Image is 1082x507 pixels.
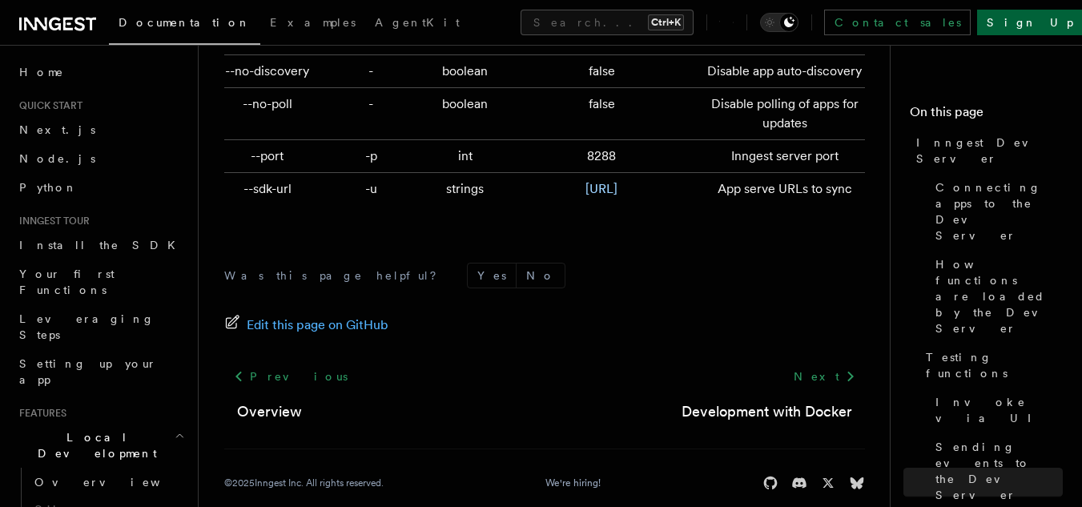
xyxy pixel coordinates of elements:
span: Invoke via UI [935,394,1063,426]
button: No [517,264,565,288]
td: --sdk-url [224,172,317,205]
button: Yes [468,264,516,288]
p: Was this page helpful? [224,268,448,284]
td: false [505,54,698,87]
a: Connecting apps to the Dev Server [929,173,1063,250]
td: App serve URLs to sync [698,172,865,205]
a: Leveraging Steps [13,304,188,349]
td: --port [224,139,317,172]
td: boolean [425,54,505,87]
a: Invoke via UI [929,388,1063,433]
span: Overview [34,476,199,489]
span: Next.js [19,123,95,136]
a: Inngest Dev Server [910,128,1063,173]
td: --no-poll [224,87,317,139]
td: -u [317,172,425,205]
span: Leveraging Steps [19,312,155,341]
span: Testing functions [926,349,1063,381]
a: Python [13,173,188,202]
a: Node.js [13,144,188,173]
span: Features [13,407,66,420]
span: Node.js [19,152,95,165]
span: How functions are loaded by the Dev Server [935,256,1063,336]
a: Overview [237,400,302,423]
span: Sending events to the Dev Server [935,439,1063,503]
span: Documentation [119,16,251,29]
button: Search...Ctrl+K [521,10,694,35]
td: int [425,139,505,172]
td: -p [317,139,425,172]
a: Development with Docker [682,400,852,423]
a: [URL] [585,181,617,196]
span: Your first Functions [19,268,115,296]
a: Testing functions [919,343,1063,388]
span: Install the SDK [19,239,185,251]
kbd: Ctrl+K [648,14,684,30]
span: Local Development [13,429,175,461]
td: - [317,87,425,139]
td: false [505,87,698,139]
td: Disable polling of apps for updates [698,87,865,139]
a: How functions are loaded by the Dev Server [929,250,1063,343]
a: Contact sales [824,10,971,35]
td: boolean [425,87,505,139]
button: Local Development [13,423,188,468]
span: Inngest tour [13,215,90,227]
a: Home [13,58,188,87]
a: Next.js [13,115,188,144]
a: AgentKit [365,5,469,43]
span: Examples [270,16,356,29]
a: Overview [28,468,188,497]
td: 8288 [505,139,698,172]
a: Edit this page on GitHub [224,314,388,336]
a: Examples [260,5,365,43]
a: Next [784,362,865,391]
span: Python [19,181,78,194]
td: strings [425,172,505,205]
td: Inngest server port [698,139,865,172]
div: © 2025 Inngest Inc. All rights reserved. [224,477,384,489]
span: AgentKit [375,16,460,29]
button: Toggle dark mode [760,13,798,32]
a: Documentation [109,5,260,45]
a: Install the SDK [13,231,188,260]
a: Previous [224,362,356,391]
a: We're hiring! [545,477,601,489]
span: Setting up your app [19,357,157,386]
td: - [317,54,425,87]
td: Disable app auto-discovery [698,54,865,87]
span: Quick start [13,99,82,112]
a: Setting up your app [13,349,188,394]
span: Home [19,64,64,80]
a: Your first Functions [13,260,188,304]
td: --no-discovery [224,54,317,87]
span: Edit this page on GitHub [247,314,388,336]
h4: On this page [910,103,1063,128]
span: Inngest Dev Server [916,135,1063,167]
span: Connecting apps to the Dev Server [935,179,1063,243]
